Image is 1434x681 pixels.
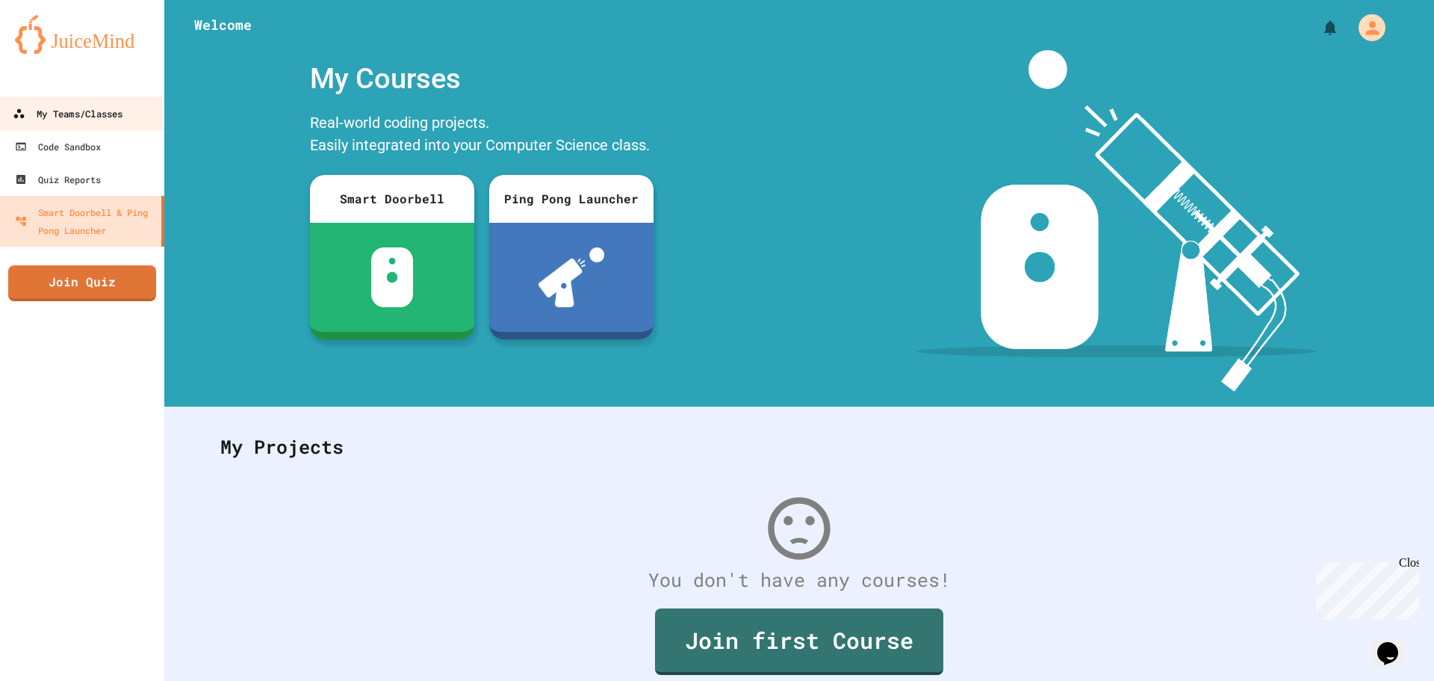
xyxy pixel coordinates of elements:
[916,50,1317,392] img: banner-image-my-projects.png
[310,175,474,223] div: Smart Doorbell
[6,6,103,95] div: Chat with us now!Close
[8,265,156,301] a: Join Quiz
[15,170,101,188] div: Quiz Reports
[205,566,1393,594] div: You don't have any courses!
[489,175,654,223] div: Ping Pong Launcher
[15,203,155,239] div: Smart Doorbell & Ping Pong Launcher
[302,50,661,108] div: My Courses
[655,608,943,675] a: Join first Course
[13,105,122,123] div: My Teams/Classes
[538,247,605,307] img: ppl-with-ball.png
[15,15,149,54] img: logo-orange.svg
[205,418,1393,476] div: My Projects
[15,138,101,155] div: Code Sandbox
[1343,10,1389,45] div: My Account
[371,247,414,307] img: sdb-white.svg
[1310,556,1419,620] iframe: chat widget
[1294,15,1343,40] div: My Notifications
[1371,621,1419,666] iframe: chat widget
[302,108,661,164] div: Real-world coding projects. Easily integrated into your Computer Science class.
